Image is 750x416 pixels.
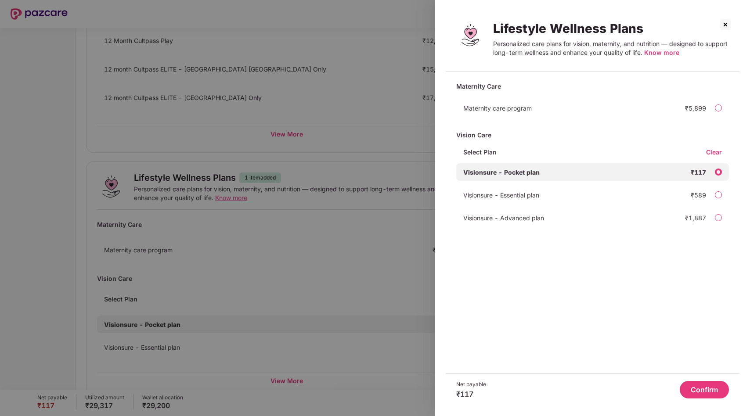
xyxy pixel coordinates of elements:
[718,18,732,32] img: svg+xml;base64,PHN2ZyBpZD0iQ3Jvc3MtMzJ4MzIiIHhtbG5zPSJodHRwOi8vd3d3LnczLm9yZy8yMDAwL3N2ZyIgd2lkdG...
[456,79,729,94] div: Maternity Care
[463,191,539,199] span: Visionsure - Essential plan
[456,390,486,398] div: ₹117
[644,49,679,56] span: Know more
[691,169,706,176] div: ₹117
[691,191,706,199] div: ₹589
[456,381,486,388] div: Net payable
[456,127,729,143] div: Vision Care
[463,104,532,112] span: Maternity care program
[463,214,544,222] span: Visionsure - Advanced plan
[463,169,540,176] span: Visionsure - Pocket plan
[456,21,484,49] img: Lifestyle Wellness Plans
[706,148,729,156] div: Clear
[493,39,729,57] div: Personalized care plans for vision, maternity, and nutrition — designed to support long-term well...
[680,381,729,398] button: Confirm
[456,148,504,163] div: Select Plan
[685,214,706,222] div: ₹1,887
[685,104,706,112] div: ₹5,899
[493,21,729,36] div: Lifestyle Wellness Plans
